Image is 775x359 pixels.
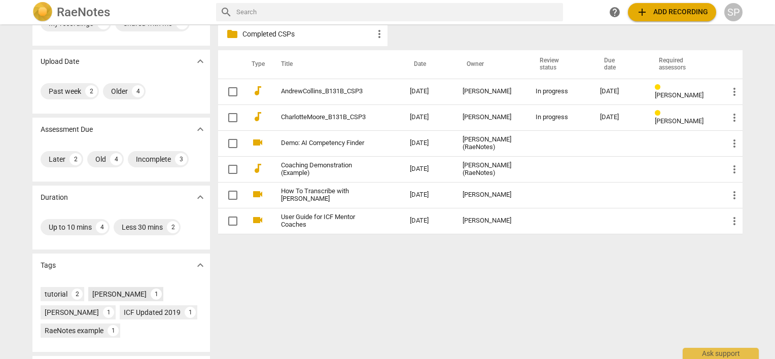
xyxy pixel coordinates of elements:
[463,217,519,225] div: [PERSON_NAME]
[281,213,373,229] a: User Guide for ICF Mentor Coaches
[728,215,741,227] span: more_vert
[193,54,208,69] button: Show more
[41,192,68,203] p: Duration
[194,259,206,271] span: expand_more
[193,122,208,137] button: Show more
[252,188,264,200] span: videocam
[402,104,454,130] td: [DATE]
[402,130,454,156] td: [DATE]
[252,111,264,123] span: audiotrack
[527,50,591,79] th: Review status
[193,258,208,273] button: Show more
[463,162,519,177] div: [PERSON_NAME] (RaeNotes)
[252,136,264,149] span: videocam
[151,289,162,300] div: 1
[402,50,454,79] th: Date
[728,86,741,98] span: more_vert
[281,139,373,147] a: Demo: AI Competency Finder
[592,50,647,79] th: Due date
[281,162,373,177] a: Coaching Demonstration (Example)
[636,6,648,18] span: add
[252,214,264,226] span: videocam
[463,136,519,151] div: [PERSON_NAME] (RaeNotes)
[193,190,208,205] button: Show more
[49,222,92,232] div: Up to 10 mins
[647,50,720,79] th: Required assessors
[108,325,119,336] div: 1
[45,307,99,317] div: [PERSON_NAME]
[728,112,741,124] span: more_vert
[269,50,402,79] th: Title
[45,289,67,299] div: tutorial
[463,114,519,121] div: [PERSON_NAME]
[92,289,147,299] div: [PERSON_NAME]
[281,188,373,203] a: How To Transcribe with [PERSON_NAME]
[373,28,385,40] span: more_vert
[402,182,454,208] td: [DATE]
[724,3,743,21] button: SP
[628,3,716,21] button: Upload
[728,189,741,201] span: more_vert
[454,50,527,79] th: Owner
[655,110,664,117] span: Review status: in progress
[536,114,583,121] div: In progress
[600,114,639,121] div: [DATE]
[655,117,703,125] span: [PERSON_NAME]
[96,221,108,233] div: 4
[32,2,208,22] a: LogoRaeNotes
[463,88,519,95] div: [PERSON_NAME]
[243,50,269,79] th: Type
[252,85,264,97] span: audiotrack
[122,222,163,232] div: Less 30 mins
[110,153,122,165] div: 4
[132,85,144,97] div: 4
[606,3,624,21] a: Help
[281,88,373,95] a: AndrewCollins_B131B_CSP3
[124,307,181,317] div: ICF Updated 2019
[32,2,53,22] img: Logo
[536,88,583,95] div: In progress
[69,153,82,165] div: 2
[655,91,703,99] span: [PERSON_NAME]
[236,4,559,20] input: Search
[103,307,114,318] div: 1
[72,289,83,300] div: 2
[728,163,741,175] span: more_vert
[655,84,664,91] span: Review status: in progress
[609,6,621,18] span: help
[136,154,171,164] div: Incomplete
[728,137,741,150] span: more_vert
[185,307,196,318] div: 1
[194,123,206,135] span: expand_more
[194,55,206,67] span: expand_more
[683,348,759,359] div: Ask support
[41,124,93,135] p: Assessment Due
[194,191,206,203] span: expand_more
[45,326,103,336] div: RaeNotes example
[49,86,81,96] div: Past week
[281,114,373,121] a: CharlotteMoore_B131B_CSP3
[402,156,454,182] td: [DATE]
[175,153,187,165] div: 3
[220,6,232,18] span: search
[636,6,708,18] span: Add recording
[111,86,128,96] div: Older
[167,221,179,233] div: 2
[95,154,106,164] div: Old
[600,88,639,95] div: [DATE]
[402,79,454,104] td: [DATE]
[57,5,110,19] h2: RaeNotes
[463,191,519,199] div: [PERSON_NAME]
[252,162,264,174] span: audiotrack
[226,28,238,40] span: folder
[41,260,56,271] p: Tags
[49,154,65,164] div: Later
[242,29,373,40] p: Completed CSPs
[85,85,97,97] div: 2
[41,56,79,67] p: Upload Date
[402,208,454,234] td: [DATE]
